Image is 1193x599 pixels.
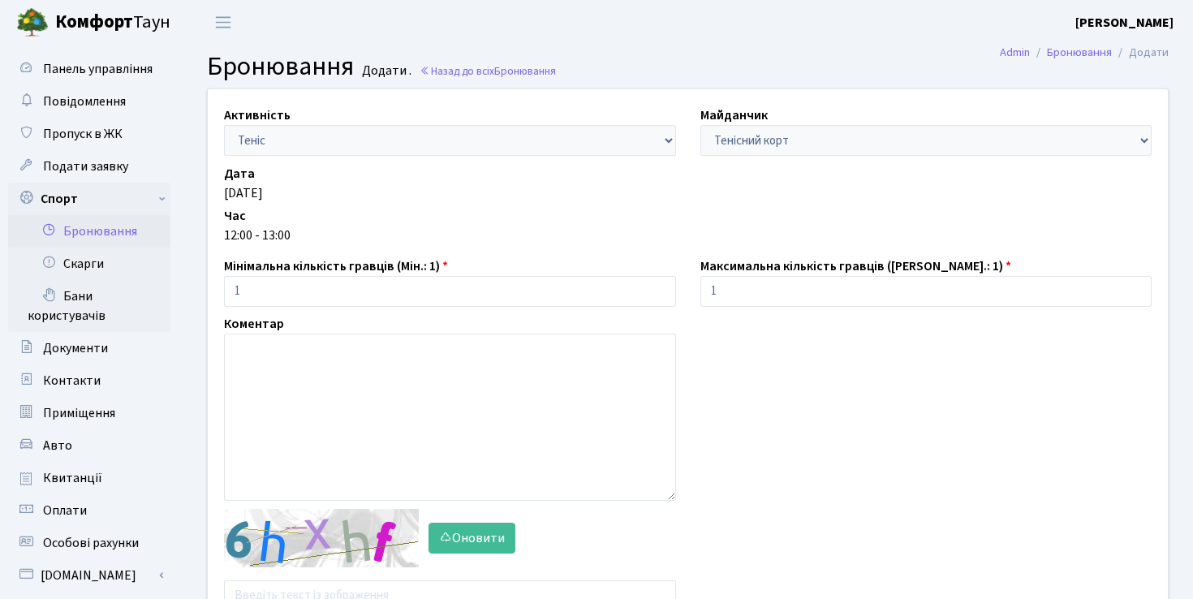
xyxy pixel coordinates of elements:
span: Таун [55,9,170,37]
a: Admin [1000,44,1030,61]
span: Квитанції [43,469,102,487]
a: Бронювання [1047,44,1112,61]
label: Майданчик [700,106,768,125]
li: Додати [1112,44,1169,62]
img: logo.png [16,6,49,39]
span: Оплати [43,502,87,519]
a: [PERSON_NAME] [1075,13,1174,32]
a: Документи [8,332,170,364]
span: Панель управління [43,60,153,78]
a: Бани користувачів [8,280,170,332]
span: Приміщення [43,404,115,422]
span: Документи [43,339,108,357]
a: Скарги [8,248,170,280]
a: Бронювання [8,215,170,248]
a: Панель управління [8,53,170,85]
a: Подати заявку [8,150,170,183]
a: Повідомлення [8,85,170,118]
span: Контакти [43,372,101,390]
label: Активність [224,106,291,125]
b: [PERSON_NAME] [1075,14,1174,32]
a: Оплати [8,494,170,527]
span: Авто [43,437,72,455]
b: Комфорт [55,9,133,35]
a: Пропуск в ЖК [8,118,170,150]
img: default [224,509,419,567]
label: Коментар [224,314,284,334]
label: Дата [224,164,255,183]
small: Додати . [359,63,411,79]
a: Контакти [8,364,170,397]
span: Пропуск в ЖК [43,125,123,143]
div: [DATE] [224,183,1152,203]
label: Мінімальна кількість гравців (Мін.: 1) [224,256,448,276]
span: Повідомлення [43,93,126,110]
button: Оновити [429,523,515,554]
label: Максимальна кількість гравців ([PERSON_NAME].: 1) [700,256,1011,276]
a: Особові рахунки [8,527,170,559]
label: Час [224,206,246,226]
a: [DOMAIN_NAME] [8,559,170,592]
a: Назад до всіхБронювання [420,63,556,79]
span: Подати заявку [43,157,128,175]
button: Переключити навігацію [203,9,243,36]
a: Спорт [8,183,170,215]
a: Авто [8,429,170,462]
a: Квитанції [8,462,170,494]
div: 12:00 - 13:00 [224,226,1152,245]
span: Особові рахунки [43,534,139,552]
span: Бронювання [494,63,556,79]
a: Приміщення [8,397,170,429]
nav: breadcrumb [976,36,1193,70]
span: Бронювання [207,48,354,85]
